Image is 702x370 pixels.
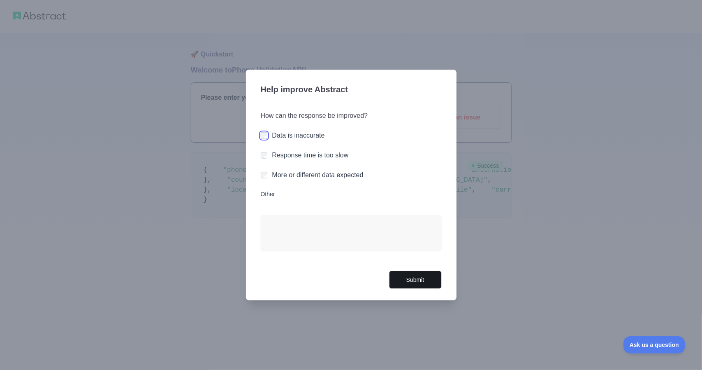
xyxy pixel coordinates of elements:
iframe: Toggle Customer Support [623,336,686,354]
label: Response time is too slow [272,152,349,159]
label: Data is inaccurate [272,132,325,139]
label: Other [261,190,442,198]
button: Submit [389,271,442,289]
h3: Help improve Abstract [261,80,442,101]
h3: How can the response be improved? [261,111,442,121]
label: More or different data expected [272,171,364,178]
